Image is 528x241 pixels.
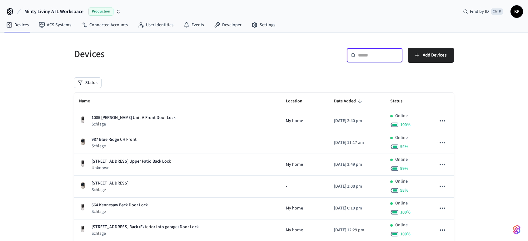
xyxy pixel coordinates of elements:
p: [DATE] 2:40 pm [334,118,380,124]
p: [DATE] 3:49 pm [334,161,380,168]
span: Status [390,96,411,106]
p: Online [395,135,408,141]
p: [STREET_ADDRESS] [92,180,128,187]
p: Schlage [92,143,137,149]
span: Add Devices [423,51,446,59]
span: Find by ID [470,8,489,15]
p: Schlage [92,187,128,193]
img: Yale Assure Touchscreen Wifi Smart Lock, Satin Nickel, Front [79,225,87,233]
span: My home [286,227,303,234]
p: 664 Kennesaw Back Door Lock [92,202,148,209]
span: KF [511,6,522,17]
p: Online [395,222,408,229]
p: Online [395,113,408,119]
img: Schlage Sense Smart Deadbolt with Camelot Trim, Front [79,182,87,189]
p: 1085 [PERSON_NAME] Unit A Front Door Lock [92,115,176,121]
p: Schlage [92,209,148,215]
a: Connected Accounts [76,19,133,31]
img: Yale Assure Touchscreen Wifi Smart Lock, Satin Nickel, Front [79,204,87,211]
button: KF [511,5,523,18]
button: Status [74,78,101,88]
a: Settings [247,19,280,31]
span: Ctrl K [491,8,503,15]
span: Minty Living ATL Workspace [24,8,83,15]
img: Yale Assure Touchscreen Wifi Smart Lock, Satin Nickel, Front [79,116,87,124]
p: Online [395,156,408,163]
span: Location [286,96,311,106]
img: SeamLogoGradient.69752ec5.svg [513,225,521,235]
div: Find by IDCtrl K [458,6,508,17]
span: 93 % [400,187,408,194]
h5: Devices [74,48,260,61]
a: Developer [209,19,247,31]
span: 100 % [400,122,411,128]
span: My home [286,161,303,168]
a: User Identities [133,19,178,31]
p: [STREET_ADDRESS] Upper Patio Back Lock [92,158,171,165]
p: Online [395,178,408,185]
p: [DATE] 6:10 pm [334,205,380,212]
p: Online [395,200,408,207]
span: - [286,140,287,146]
span: 99 % [400,165,408,172]
span: Production [88,7,113,16]
span: 94 % [400,144,408,150]
span: Name [79,96,98,106]
span: My home [286,205,303,212]
img: Yale Assure Touchscreen Wifi Smart Lock, Satin Nickel, Front [79,160,87,167]
a: ACS Systems [34,19,76,31]
a: Devices [1,19,34,31]
span: Date Added [334,96,364,106]
p: [DATE] 1:08 pm [334,183,380,190]
p: [DATE] 11:17 am [334,140,380,146]
img: Schlage Sense Smart Deadbolt with Camelot Trim, Front [79,138,87,145]
p: [STREET_ADDRESS] Back (Exterior into garage) Door Lock [92,224,199,230]
p: Unknown [92,165,171,171]
span: My home [286,118,303,124]
span: 100 % [400,231,411,237]
p: [DATE] 12:29 pm [334,227,380,234]
button: Add Devices [408,48,454,63]
p: Schlage [92,230,199,237]
span: - [286,183,287,190]
p: Schlage [92,121,176,127]
p: 987 Blue Ridge CH Front [92,136,137,143]
a: Events [178,19,209,31]
span: 100 % [400,209,411,215]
